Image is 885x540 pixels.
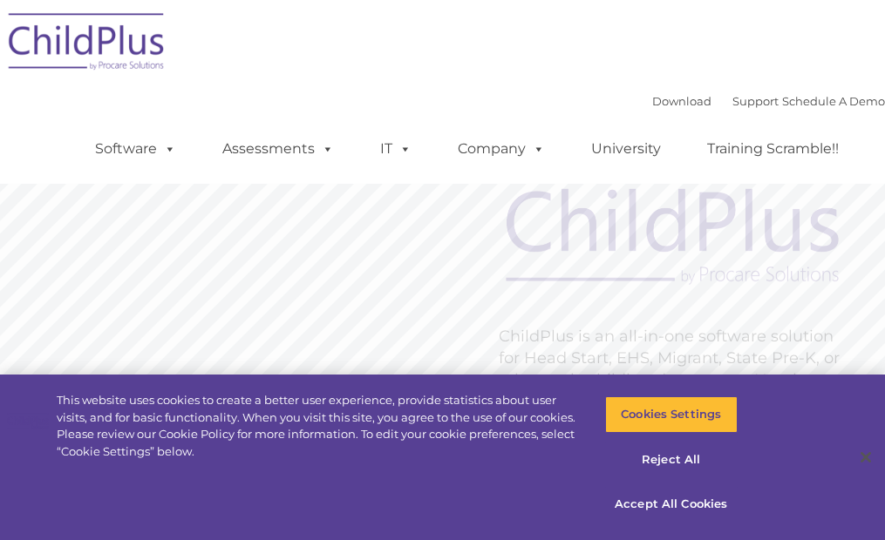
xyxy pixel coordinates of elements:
a: Download [652,94,711,108]
a: Assessments [205,132,351,166]
rs-layer: ChildPlus is an all-in-one software solution for Head Start, EHS, Migrant, State Pre-K, or other ... [499,326,853,478]
button: Cookies Settings [605,396,738,433]
button: Close [847,438,885,476]
a: Software [78,132,194,166]
font: | [652,94,885,108]
div: This website uses cookies to create a better user experience, provide statistics about user visit... [57,392,578,460]
a: University [574,132,678,166]
a: Support [732,94,779,108]
a: Training Scramble!! [690,132,856,166]
button: Accept All Cookies [605,486,738,523]
a: IT [363,132,429,166]
button: Reject All [605,442,738,478]
a: Schedule A Demo [782,94,885,108]
a: Company [440,132,562,166]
